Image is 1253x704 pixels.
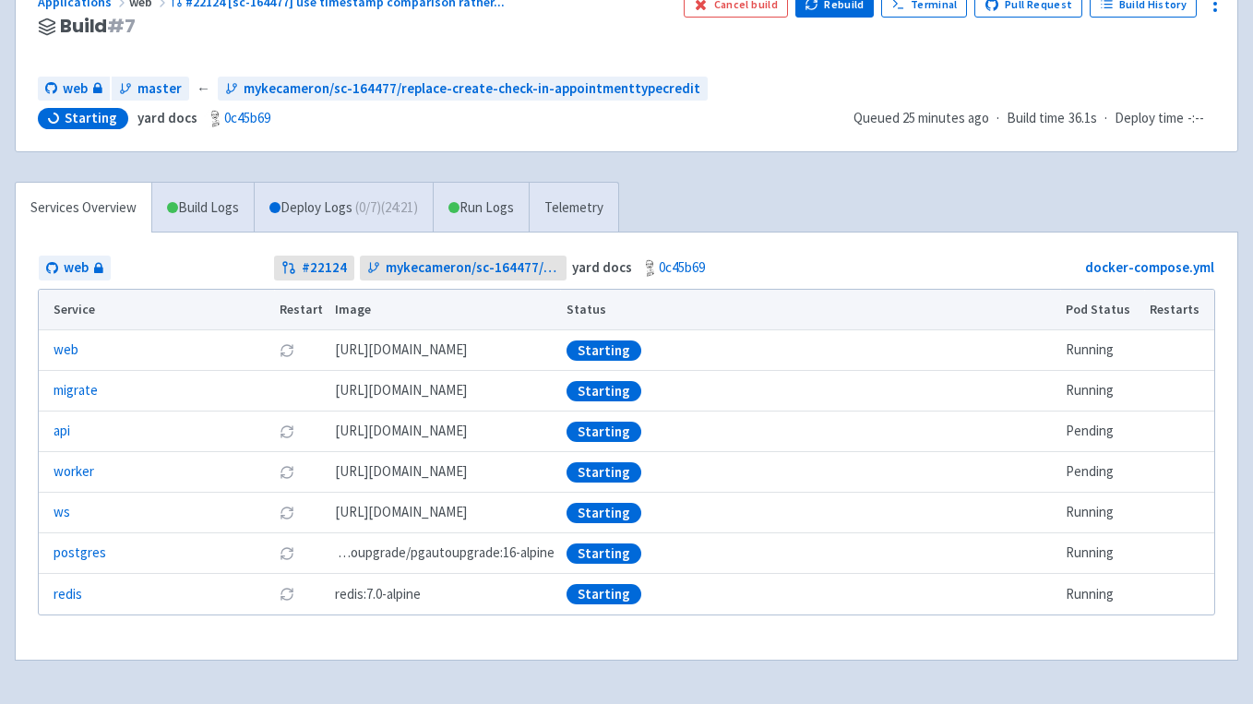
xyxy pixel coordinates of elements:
[280,506,294,520] button: Restart pod
[197,78,210,100] span: ←
[355,197,418,219] span: ( 0 / 7 ) (24:21)
[567,422,641,442] div: Starting
[335,340,467,361] span: [DOMAIN_NAME][URL]
[335,461,467,483] span: [DOMAIN_NAME][URL]
[54,380,98,401] a: migrate
[54,421,70,442] a: api
[137,109,197,126] strong: yard docs
[572,258,632,276] strong: yard docs
[1187,108,1204,129] span: -:--
[302,257,347,279] strong: # 22124
[244,78,700,100] span: mykecameron/sc-164477/replace-create-check-in-appointmenttypecredit
[254,183,433,233] a: Deploy Logs (0/7)(24:21)
[274,256,354,280] a: #22124
[560,290,1059,330] th: Status
[360,256,567,280] a: mykecameron/sc-164477/replace-create-check-in-appointmenttypecredit
[335,502,467,523] span: [DOMAIN_NAME][URL]
[1060,412,1144,452] td: Pending
[1068,108,1097,129] span: 36.1s
[280,465,294,480] button: Restart pod
[218,77,708,101] a: mykecameron/sc-164477/replace-create-check-in-appointmenttypecredit
[1060,574,1144,615] td: Running
[335,421,467,442] span: [DOMAIN_NAME][URL]
[433,183,529,233] a: Run Logs
[137,78,182,100] span: master
[280,343,294,358] button: Restart pod
[54,340,78,361] a: web
[1115,108,1184,129] span: Deploy time
[1144,290,1214,330] th: Restarts
[567,340,641,361] div: Starting
[567,462,641,483] div: Starting
[1060,330,1144,371] td: Running
[16,183,151,233] a: Services Overview
[902,109,989,126] time: 25 minutes ago
[60,16,136,37] span: Build
[567,503,641,523] div: Starting
[63,78,88,100] span: web
[1060,371,1144,412] td: Running
[386,257,559,279] span: mykecameron/sc-164477/replace-create-check-in-appointmenttypecredit
[1060,290,1144,330] th: Pod Status
[567,584,641,604] div: Starting
[39,256,111,280] a: web
[335,584,421,605] span: redis:7.0-alpine
[1060,493,1144,533] td: Running
[567,381,641,401] div: Starting
[274,290,329,330] th: Restart
[152,183,254,233] a: Build Logs
[853,109,989,126] span: Queued
[280,587,294,602] button: Restart pod
[335,380,467,401] span: [DOMAIN_NAME][URL]
[853,108,1215,129] div: · ·
[1060,452,1144,493] td: Pending
[329,290,561,330] th: Image
[107,13,136,39] span: # 7
[1085,258,1214,276] a: docker-compose.yml
[280,424,294,439] button: Restart pod
[54,584,82,605] a: redis
[54,502,70,523] a: ws
[64,257,89,279] span: web
[335,543,555,564] span: pgautoupgrade/pgautoupgrade:16-alpine
[567,543,641,564] div: Starting
[112,77,189,101] a: master
[659,258,705,276] a: 0c45b69
[1060,533,1144,574] td: Running
[54,461,94,483] a: worker
[38,77,110,101] a: web
[65,109,117,127] span: Starting
[280,546,294,561] button: Restart pod
[39,290,274,330] th: Service
[54,543,106,564] a: postgres
[1007,108,1065,129] span: Build time
[224,109,270,126] a: 0c45b69
[529,183,618,233] a: Telemetry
